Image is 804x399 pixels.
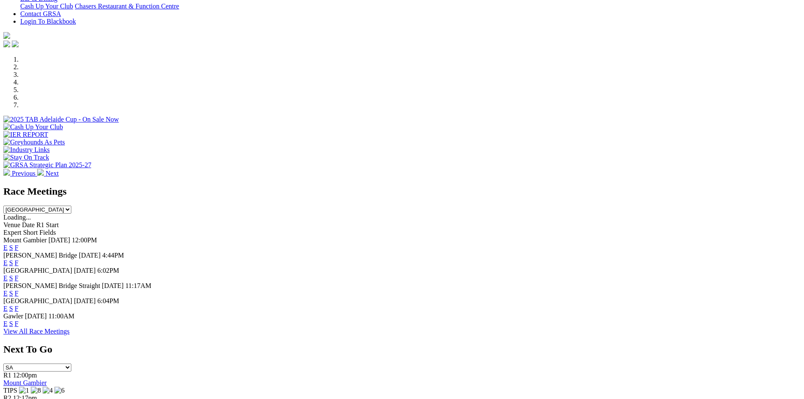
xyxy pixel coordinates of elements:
span: [GEOGRAPHIC_DATA] [3,297,72,304]
a: E [3,259,8,266]
img: 6 [54,387,65,394]
span: Loading... [3,214,31,221]
span: 12:00PM [72,236,97,244]
span: R1 Start [36,221,59,228]
a: E [3,244,8,251]
span: [DATE] [79,252,101,259]
img: Stay On Track [3,154,49,161]
span: [DATE] [49,236,70,244]
img: IER REPORT [3,131,48,138]
a: F [15,290,19,297]
span: [DATE] [25,312,47,320]
span: Next [46,170,59,177]
a: Next [37,170,59,177]
a: Login To Blackbook [20,18,76,25]
a: F [15,320,19,327]
a: S [9,244,13,251]
a: Previous [3,170,37,177]
a: Cash Up Your Club [20,3,73,10]
span: Previous [12,170,35,177]
a: F [15,274,19,282]
a: S [9,274,13,282]
a: F [15,305,19,312]
img: Greyhounds As Pets [3,138,65,146]
span: Expert [3,229,22,236]
img: GRSA Strategic Plan 2025-27 [3,161,91,169]
img: twitter.svg [12,41,19,47]
img: 4 [43,387,53,394]
span: [DATE] [74,297,96,304]
a: E [3,305,8,312]
span: 11:00AM [49,312,75,320]
span: [PERSON_NAME] Bridge [3,252,77,259]
a: F [15,259,19,266]
span: Fields [39,229,56,236]
span: 12:00pm [13,372,37,379]
img: chevron-right-pager-white.svg [37,169,44,176]
a: E [3,290,8,297]
h2: Race Meetings [3,186,801,197]
span: Date [22,221,35,228]
span: Venue [3,221,20,228]
span: 4:44PM [102,252,124,259]
span: 6:02PM [97,267,119,274]
span: [DATE] [102,282,124,289]
span: Mount Gambier [3,236,47,244]
img: 2025 TAB Adelaide Cup - On Sale Now [3,116,119,123]
span: TIPS [3,387,17,394]
span: Gawler [3,312,23,320]
a: S [9,290,13,297]
a: View All Race Meetings [3,328,70,335]
a: S [9,259,13,266]
img: 1 [19,387,29,394]
img: Cash Up Your Club [3,123,63,131]
a: Contact GRSA [20,10,61,17]
a: Mount Gambier [3,379,47,386]
h2: Next To Go [3,344,801,355]
a: S [9,305,13,312]
a: E [3,274,8,282]
span: [PERSON_NAME] Bridge Straight [3,282,100,289]
span: 6:04PM [97,297,119,304]
span: R1 [3,372,11,379]
img: facebook.svg [3,41,10,47]
a: E [3,320,8,327]
a: S [9,320,13,327]
a: F [15,244,19,251]
span: Short [23,229,38,236]
img: logo-grsa-white.png [3,32,10,39]
img: Industry Links [3,146,50,154]
img: 8 [31,387,41,394]
span: [GEOGRAPHIC_DATA] [3,267,72,274]
a: Chasers Restaurant & Function Centre [75,3,179,10]
span: [DATE] [74,267,96,274]
div: Bar & Dining [20,3,801,10]
img: chevron-left-pager-white.svg [3,169,10,176]
span: 11:17AM [125,282,152,289]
